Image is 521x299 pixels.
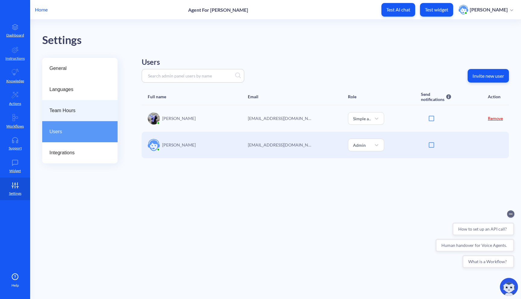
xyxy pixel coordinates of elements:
button: Collapse conversation starters [74,4,81,11]
button: user photo[PERSON_NAME] [456,4,516,15]
span: Languages [49,86,106,93]
button: Invite new user [468,69,509,83]
a: Languages [42,79,118,100]
img: user image [148,139,160,151]
button: Test widget [420,3,453,17]
p: Home [35,6,48,13]
a: Integrations [42,142,118,163]
span: Help [11,283,19,288]
div: Role [348,94,356,99]
p: olesia.olkhovyk@botscrew.com [248,142,311,148]
div: Email [248,94,258,99]
span: Users [49,128,106,135]
button: Test AI chat [381,3,415,17]
p: Dashboard [6,33,24,38]
p: Actions [9,101,21,106]
p: Agent For [PERSON_NAME] [188,7,248,13]
span: Team Hours [49,107,106,114]
h2: Users [142,58,509,67]
p: Test AI chat [386,7,410,13]
button: Human handover for Voice Agents. [2,32,81,45]
input: Search admin panel users by name [145,72,235,79]
span: Integrations [49,149,106,156]
p: Settings [9,191,21,196]
div: Send notifications [421,92,445,102]
img: copilot-icon.svg [500,278,518,296]
p: Test widget [425,7,448,13]
div: Action [488,94,500,99]
p: Instructions [5,56,25,61]
div: Admin [353,142,366,148]
img: info icon [445,92,451,102]
a: General [42,58,118,79]
p: [PERSON_NAME] [162,142,196,148]
button: How to set up an API call? [19,16,81,29]
a: Remove [488,116,503,121]
p: Workflows [6,124,24,129]
a: Users [42,121,118,142]
p: [PERSON_NAME] [162,115,196,121]
p: [PERSON_NAME] [470,6,508,13]
img: user image [148,112,160,124]
p: daryna.batrukh@botscrew.com [248,115,311,121]
img: user photo [459,5,468,14]
p: Widget [9,168,21,174]
div: Settings [42,32,521,49]
button: What is a Workflow? [29,48,81,61]
div: Simple admin [353,115,372,121]
span: General [49,65,106,72]
p: Knowledge [6,78,24,84]
p: Support [9,146,22,151]
div: Full name [148,94,166,99]
a: Team Hours [42,100,118,121]
p: Invite new user [472,73,504,79]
